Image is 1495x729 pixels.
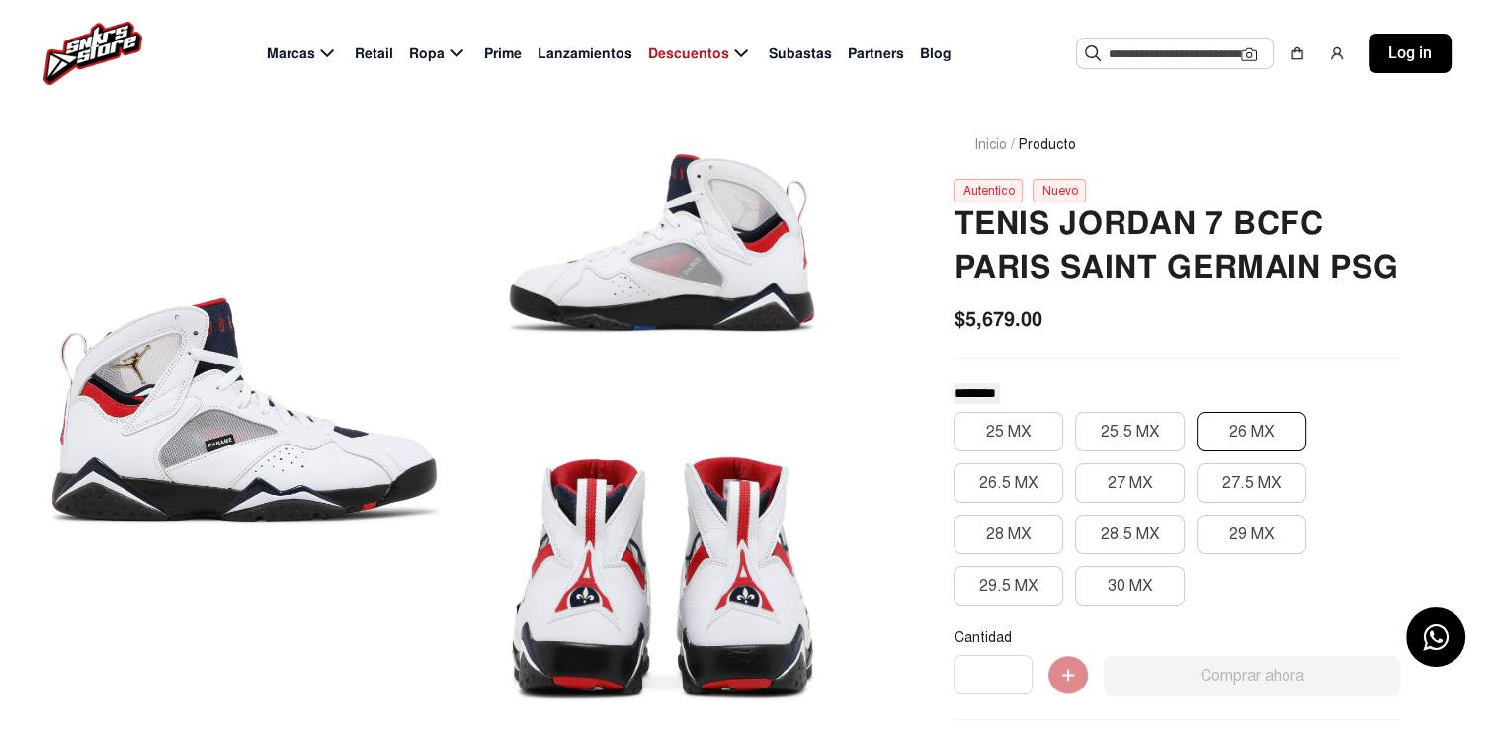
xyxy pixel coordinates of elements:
[648,43,729,64] span: Descuentos
[1033,179,1086,202] div: Nuevo
[954,202,1400,289] h2: Tenis Jordan 7 Bcfc Paris Saint Germain Psg
[954,179,1023,202] div: Autentico
[769,43,832,64] span: Subastas
[1241,46,1257,62] img: Cámara
[1075,566,1185,606] button: 30 MX
[973,136,1006,153] a: Inicio
[954,304,1041,334] span: $5,679.00
[954,566,1063,606] button: 29.5 MX
[43,22,142,85] img: logo
[848,43,904,64] span: Partners
[954,515,1063,554] button: 28 MX
[484,43,522,64] span: Prime
[954,629,1400,647] p: Cantidad
[538,43,632,64] span: Lanzamientos
[1104,656,1400,695] button: Comprar ahora
[1197,463,1306,503] button: 27.5 MX
[1085,45,1101,61] img: Buscar
[920,43,952,64] span: Blog
[355,43,393,64] span: Retail
[1329,45,1345,61] img: user
[1048,656,1088,695] img: Agregar al carrito
[1075,463,1185,503] button: 27 MX
[1018,134,1075,155] span: Producto
[1388,41,1432,65] span: Log in
[1075,515,1185,554] button: 28.5 MX
[1197,515,1306,554] button: 29 MX
[1197,412,1306,451] button: 26 MX
[267,43,315,64] span: Marcas
[1289,45,1305,61] img: shopping
[1010,134,1014,155] span: /
[954,412,1063,451] button: 25 MX
[1075,412,1185,451] button: 25.5 MX
[409,43,445,64] span: Ropa
[954,463,1063,503] button: 26.5 MX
